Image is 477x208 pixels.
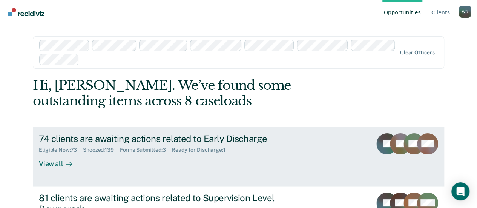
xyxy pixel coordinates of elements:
[172,147,231,153] div: Ready for Discharge : 1
[8,8,44,16] img: Recidiviz
[459,6,471,18] div: W R
[451,182,469,200] div: Open Intercom Messenger
[33,127,444,186] a: 74 clients are awaiting actions related to Early DischargeEligible Now:73Snoozed:139Forms Submitt...
[39,147,83,153] div: Eligible Now : 73
[459,6,471,18] button: Profile dropdown button
[39,153,81,168] div: View all
[33,78,362,109] div: Hi, [PERSON_NAME]. We’ve found some outstanding items across 8 caseloads
[39,133,304,144] div: 74 clients are awaiting actions related to Early Discharge
[120,147,172,153] div: Forms Submitted : 3
[83,147,120,153] div: Snoozed : 139
[400,49,435,56] div: Clear officers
